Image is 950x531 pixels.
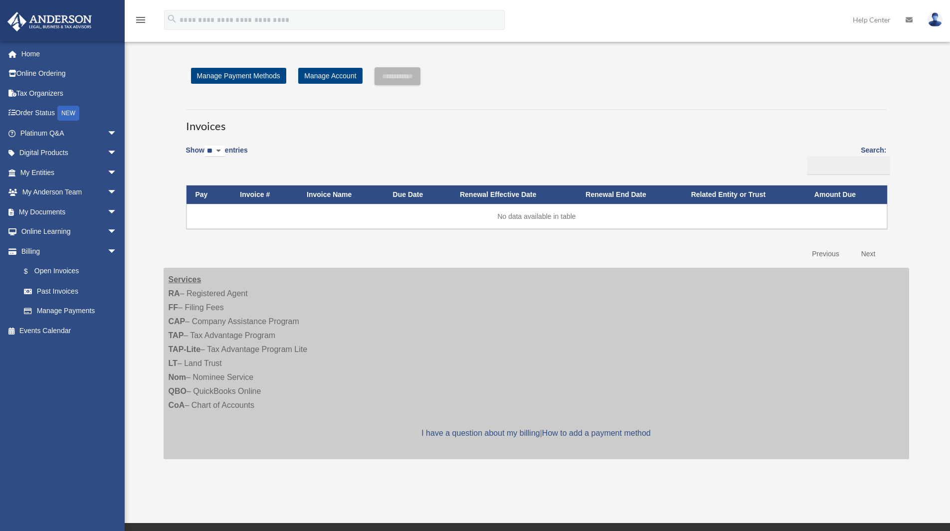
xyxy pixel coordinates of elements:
[928,12,943,27] img: User Pic
[169,373,187,381] strong: Nom
[576,185,682,204] th: Renewal End Date: activate to sort column ascending
[169,317,186,326] strong: CAP
[107,202,127,222] span: arrow_drop_down
[4,12,95,31] img: Anderson Advisors Platinum Portal
[7,182,132,202] a: My Anderson Teamarrow_drop_down
[107,163,127,183] span: arrow_drop_down
[682,185,805,204] th: Related Entity or Trust: activate to sort column ascending
[204,146,225,157] select: Showentries
[7,123,132,143] a: Platinum Q&Aarrow_drop_down
[169,345,201,354] strong: TAP-Lite
[169,401,185,409] strong: CoA
[186,109,887,134] h3: Invoices
[7,321,132,341] a: Events Calendar
[298,185,384,204] th: Invoice Name: activate to sort column ascending
[7,222,132,242] a: Online Learningarrow_drop_down
[107,182,127,203] span: arrow_drop_down
[107,143,127,164] span: arrow_drop_down
[14,261,122,282] a: $Open Invoices
[854,244,883,264] a: Next
[14,301,127,321] a: Manage Payments
[169,289,180,298] strong: RA
[542,429,651,437] a: How to add a payment method
[186,144,248,167] label: Show entries
[187,185,231,204] th: Pay: activate to sort column descending
[7,143,132,163] a: Digital Productsarrow_drop_down
[187,204,887,229] td: No data available in table
[384,185,451,204] th: Due Date: activate to sort column ascending
[135,14,147,26] i: menu
[451,185,576,204] th: Renewal Effective Date: activate to sort column ascending
[57,106,79,121] div: NEW
[164,268,909,459] div: – Registered Agent – Filing Fees – Company Assistance Program – Tax Advantage Program – Tax Advan...
[421,429,540,437] a: I have a question about my billing
[191,68,286,84] a: Manage Payment Methods
[298,68,362,84] a: Manage Account
[169,275,201,284] strong: Services
[169,387,187,395] strong: QBO
[7,163,132,182] a: My Entitiesarrow_drop_down
[7,202,132,222] a: My Documentsarrow_drop_down
[169,303,179,312] strong: FF
[7,44,132,64] a: Home
[231,185,298,204] th: Invoice #: activate to sort column ascending
[805,185,887,204] th: Amount Due: activate to sort column ascending
[29,265,34,278] span: $
[169,331,184,340] strong: TAP
[804,244,846,264] a: Previous
[107,123,127,144] span: arrow_drop_down
[107,222,127,242] span: arrow_drop_down
[7,83,132,103] a: Tax Organizers
[14,281,127,301] a: Past Invoices
[803,144,887,175] label: Search:
[7,103,132,124] a: Order StatusNEW
[169,359,178,367] strong: LT
[107,241,127,262] span: arrow_drop_down
[135,17,147,26] a: menu
[169,426,904,440] p: |
[167,13,178,24] i: search
[7,241,127,261] a: Billingarrow_drop_down
[807,156,890,175] input: Search:
[7,64,132,84] a: Online Ordering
